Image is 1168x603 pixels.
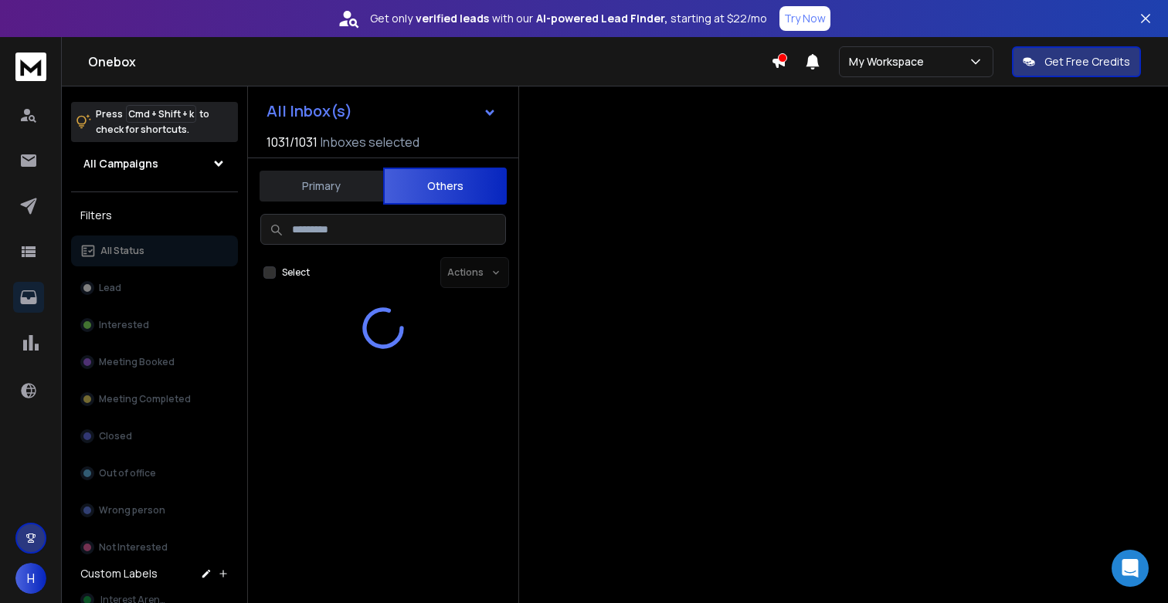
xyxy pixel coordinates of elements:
[849,54,930,69] p: My Workspace
[370,11,767,26] p: Get only with our starting at $22/mo
[267,103,352,119] h1: All Inbox(s)
[784,11,826,26] p: Try Now
[96,107,209,137] p: Press to check for shortcuts.
[282,266,310,279] label: Select
[321,133,419,151] h3: Inboxes selected
[260,169,383,203] button: Primary
[80,566,158,581] h3: Custom Labels
[71,205,238,226] h3: Filters
[254,96,509,127] button: All Inbox(s)
[416,11,489,26] strong: verified leads
[126,105,196,123] span: Cmd + Shift + k
[71,148,238,179] button: All Campaigns
[1044,54,1130,69] p: Get Free Credits
[267,133,317,151] span: 1031 / 1031
[383,168,507,205] button: Others
[536,11,667,26] strong: AI-powered Lead Finder,
[83,156,158,171] h1: All Campaigns
[1012,46,1141,77] button: Get Free Credits
[15,53,46,81] img: logo
[779,6,830,31] button: Try Now
[88,53,771,71] h1: Onebox
[15,563,46,594] button: H
[1112,550,1149,587] div: Open Intercom Messenger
